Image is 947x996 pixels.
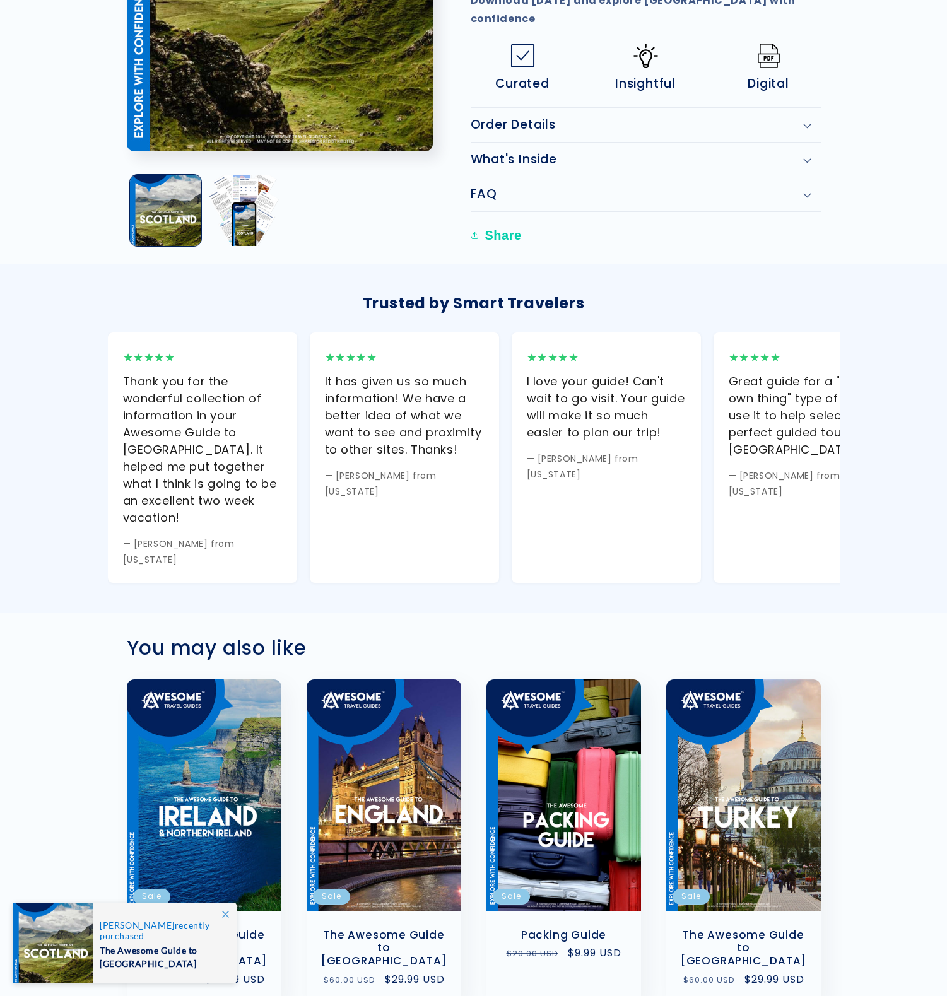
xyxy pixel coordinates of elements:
span: [PERSON_NAME] [100,920,175,930]
button: Load image 2 in gallery view [208,175,279,246]
button: Share [471,221,526,249]
div: — [PERSON_NAME] from [US_STATE] [527,451,686,483]
h2: Order Details [471,117,556,132]
span: Insightful [615,76,676,91]
h2: FAQ [471,187,497,202]
summary: FAQ [471,177,821,211]
button: Load image 1 in gallery view [130,175,201,246]
a: The Awesome Guide to [GEOGRAPHIC_DATA] [679,928,808,967]
span: The Awesome Guide to [GEOGRAPHIC_DATA] [100,941,223,970]
div: — [PERSON_NAME] from [US_STATE] [729,468,888,500]
span: recently purchased [100,920,223,941]
div: ★★★★★ [527,348,686,368]
div: ★★★★★ [325,348,484,368]
div: Great guide for a "do your own thing" type of trip. I'll use it to help select the perfect guided... [729,373,888,458]
a: The Awesome Guide to [GEOGRAPHIC_DATA] [319,928,449,967]
div: ★★★★★ [123,348,282,368]
div: ★★★★★ [729,348,888,368]
a: The Awesome Guide to [GEOGRAPHIC_DATA] [139,928,269,967]
a: Packing Guide [499,928,628,941]
div: Trusted by Smart Travelers [108,290,840,317]
div: — [PERSON_NAME] from [US_STATE] [325,468,484,500]
img: Pdf.png [756,44,781,68]
span: Digital [748,76,789,91]
div: Thank you for the wonderful collection of information in your Awesome Guide to [GEOGRAPHIC_DATA].... [123,373,282,526]
h2: You may also like [127,636,821,660]
h2: What's Inside [471,152,557,167]
div: I love your guide! Can't wait to go visit. Your guide will make it so much easier to plan our trip! [527,373,686,441]
summary: What's Inside [471,143,821,177]
summary: Order Details [471,108,821,142]
div: It has given us so much information! We have a better idea of what we want to see and proximity t... [325,373,484,458]
div: — [PERSON_NAME] from [US_STATE] [123,536,282,568]
span: Curated [495,76,549,91]
img: Idea-icon.png [633,44,658,68]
